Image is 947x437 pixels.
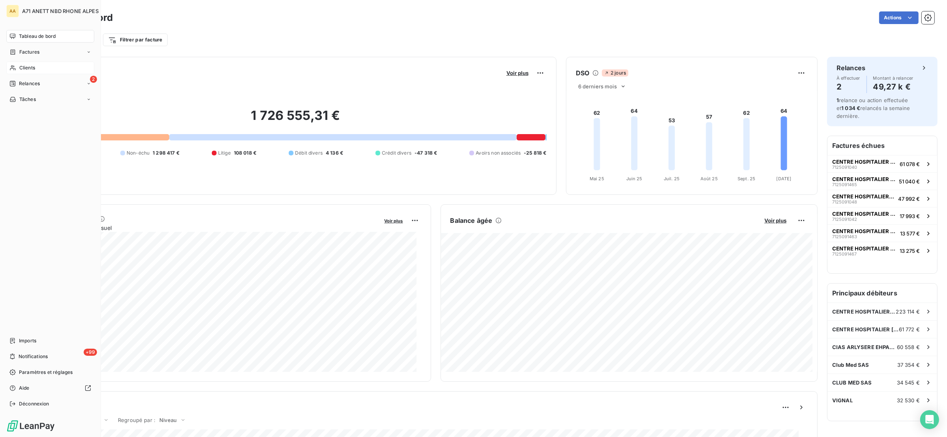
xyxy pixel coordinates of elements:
span: 32 530 € [897,397,920,403]
h4: 2 [837,80,860,93]
button: CENTRE HOSPITALIER [GEOGRAPHIC_DATA]712509104061 078 € [827,155,937,172]
tspan: Juin 25 [626,176,642,181]
span: Débit divers [295,149,323,157]
span: 17 993 € [900,213,920,219]
span: Imports [19,337,36,344]
span: Regroupé par : [118,417,155,423]
span: CENTRE HOSPITALIER [GEOGRAPHIC_DATA] [832,308,896,315]
span: Litige [218,149,231,157]
span: Notifications [19,353,48,360]
button: Actions [879,11,919,24]
span: 1 [837,97,839,103]
span: CENTRE HOSPITALIER [GEOGRAPHIC_DATA] [832,211,897,217]
h6: Factures échues [827,136,937,155]
h6: Balance âgée [450,216,493,225]
span: Club Med SAS [832,362,869,368]
button: CENTRE HOSPITALIER [GEOGRAPHIC_DATA]712509146313 577 € [827,224,937,242]
span: Tâches [19,96,36,103]
button: CENTRE HOSPITALIER [GEOGRAPHIC_DATA]712509104217 993 € [827,207,937,224]
span: CENTRE HOSPITALIER [GEOGRAPHIC_DATA] [832,245,897,252]
span: 61 078 € [900,161,920,167]
span: Clients [19,64,35,71]
span: CENTRE HOSPITALIER [GEOGRAPHIC_DATA] [832,159,897,165]
span: Montant à relancer [873,76,913,80]
span: A71 ANETT NBD RHONE ALPES [22,8,99,14]
span: 7125091467 [832,252,857,256]
span: 2 [90,76,97,83]
span: CENTRE HOSPITALIER [GEOGRAPHIC_DATA] [832,176,896,182]
span: +99 [84,349,97,356]
span: 7125091463 [832,234,857,239]
span: 1 298 417 € [153,149,179,157]
span: CIAS ARLYSERE EHPAD LA NIVEOLE [832,344,897,350]
tspan: Juil. 25 [664,176,680,181]
span: Aide [19,385,30,392]
span: 223 114 € [896,308,920,315]
span: Crédit divers [382,149,411,157]
span: CLUB MED SAS [832,379,872,386]
span: 37 354 € [897,362,920,368]
span: Niveau [159,417,177,423]
span: CENTRE HOSPITALIER [GEOGRAPHIC_DATA] [832,193,895,200]
span: 13 577 € [900,230,920,237]
span: 108 018 € [234,149,256,157]
span: 47 992 € [898,196,920,202]
span: À effectuer [837,76,860,80]
h6: Principaux débiteurs [827,284,937,303]
span: 7125091040 [832,165,857,170]
span: 34 545 € [897,379,920,386]
span: Relances [19,80,40,87]
tspan: Sept. 25 [738,176,755,181]
tspan: Août 25 [700,176,718,181]
button: CENTRE HOSPITALIER [GEOGRAPHIC_DATA]712509146713 275 € [827,242,937,259]
span: 60 558 € [897,344,920,350]
h6: DSO [576,68,589,78]
span: Voir plus [764,217,786,224]
div: Open Intercom Messenger [920,410,939,429]
span: 1 034 € [841,105,860,111]
span: 2 jours [602,69,628,77]
span: 6 derniers mois [578,83,617,90]
span: 7125091042 [832,217,857,222]
span: VIGNAL [832,397,853,403]
span: Factures [19,49,39,56]
span: Voir plus [385,218,403,224]
span: 13 275 € [900,248,920,254]
a: Aide [6,382,94,394]
span: 51 040 € [899,178,920,185]
span: Avoirs non associés [476,149,521,157]
span: relance ou action effectuée et relancés la semaine dernière. [837,97,910,119]
span: -47 318 € [415,149,437,157]
span: Déconnexion [19,400,49,407]
span: 7125091465 [832,182,857,187]
tspan: Mai 25 [590,176,604,181]
span: 4 136 € [326,149,343,157]
button: Voir plus [382,217,405,224]
button: Filtrer par facture [103,34,168,46]
img: Logo LeanPay [6,420,55,432]
span: CENTRE HOSPITALIER [GEOGRAPHIC_DATA] [832,228,897,234]
button: Voir plus [762,217,789,224]
h2: 1 726 555,31 € [45,108,547,131]
tspan: [DATE] [776,176,791,181]
button: CENTRE HOSPITALIER [GEOGRAPHIC_DATA]712509146551 040 € [827,172,937,190]
span: Non-échu [127,149,149,157]
span: -25 818 € [524,149,546,157]
span: Tableau de bord [19,33,56,40]
span: 7125091048 [832,200,857,204]
button: Voir plus [504,69,531,77]
span: Voir plus [506,70,529,76]
div: AA [6,5,19,17]
h6: Relances [837,63,865,73]
span: 61 772 € [899,326,920,332]
span: CENTRE HOSPITALIER [GEOGRAPHIC_DATA] [832,326,899,332]
span: Chiffre d'affaires mensuel [45,224,379,232]
span: Paramètres et réglages [19,369,73,376]
button: CENTRE HOSPITALIER [GEOGRAPHIC_DATA]712509104847 992 € [827,190,937,207]
h4: 49,27 k € [873,80,913,93]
